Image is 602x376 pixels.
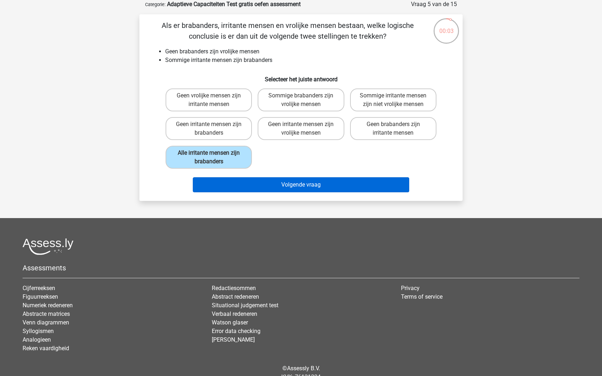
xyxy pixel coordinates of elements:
a: Numeriek redeneren [23,302,73,309]
a: Abstract redeneren [212,293,259,300]
a: Watson glaser [212,319,248,326]
label: Geen vrolijke mensen zijn irritante mensen [166,88,252,111]
a: Cijferreeksen [23,285,55,291]
a: Venn diagrammen [23,319,69,326]
h5: Assessments [23,264,579,272]
a: Terms of service [401,293,443,300]
a: Figuurreeksen [23,293,58,300]
small: Categorie: [145,2,166,7]
img: Assessly logo [23,238,73,255]
a: Analogieen [23,336,51,343]
a: Error data checking [212,328,261,334]
a: Situational judgement test [212,302,278,309]
label: Alle irritante mensen zijn brabanders [166,146,252,169]
li: Geen brabanders zijn vrolijke mensen [165,47,451,56]
a: [PERSON_NAME] [212,336,255,343]
a: Redactiesommen [212,285,256,291]
a: Assessly B.V. [287,365,320,372]
p: Als er brabanders, irritante mensen en vrolijke mensen bestaan, welke logische conclusie is er da... [151,20,424,42]
label: Geen irritante mensen zijn vrolijke mensen [258,117,344,140]
button: Volgende vraag [193,177,410,192]
strong: Adaptieve Capaciteiten Test gratis oefen assessment [167,1,301,8]
h6: Selecteer het juiste antwoord [151,70,451,83]
label: Geen irritante mensen zijn brabanders [166,117,252,140]
li: Sommige irritante mensen zijn brabanders [165,56,451,64]
a: Reken vaardigheid [23,345,69,352]
a: Abstracte matrices [23,310,70,317]
label: Sommige brabanders zijn vrolijke mensen [258,88,344,111]
a: Syllogismen [23,328,54,334]
a: Verbaal redeneren [212,310,257,317]
div: 00:03 [433,18,460,35]
label: Geen brabanders zijn irritante mensen [350,117,436,140]
a: Privacy [401,285,420,291]
label: Sommige irritante mensen zijn niet vrolijke mensen [350,88,436,111]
